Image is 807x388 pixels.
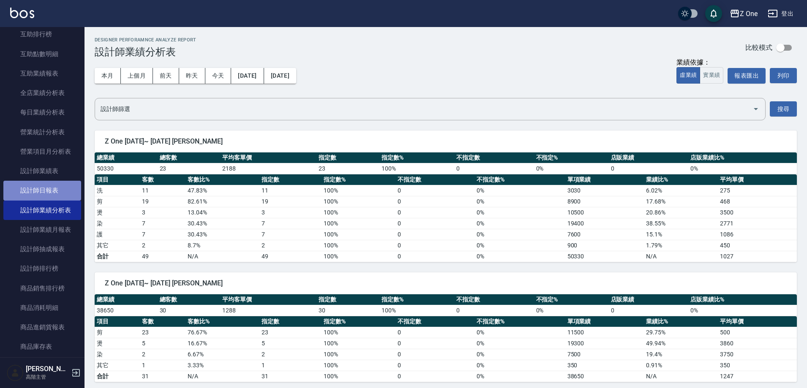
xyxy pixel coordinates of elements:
[379,163,454,174] td: 100 %
[10,8,34,18] img: Logo
[322,316,395,327] th: 指定數%
[565,338,644,349] td: 19300
[644,240,718,251] td: 1.79 %
[121,68,153,84] button: 上個月
[140,349,185,360] td: 2
[322,185,395,196] td: 100 %
[770,101,797,117] button: 搜尋
[474,338,565,349] td: 0 %
[185,229,259,240] td: 30.43 %
[259,349,322,360] td: 2
[95,174,797,262] table: a dense table
[726,5,761,22] button: Z One
[105,279,787,288] span: Z One [DATE]~ [DATE] [PERSON_NAME]
[259,196,322,207] td: 19
[379,305,454,316] td: 100 %
[95,207,140,218] td: 燙
[395,174,474,185] th: 不指定數
[395,240,474,251] td: 0
[474,360,565,371] td: 0 %
[259,360,322,371] td: 1
[474,240,565,251] td: 0 %
[718,229,797,240] td: 1086
[705,5,722,22] button: save
[3,279,81,298] a: 商品銷售排行榜
[316,163,379,174] td: 23
[95,360,140,371] td: 其它
[220,152,316,163] th: 平均客單價
[185,251,259,262] td: N/A
[565,196,644,207] td: 8900
[220,163,316,174] td: 2188
[764,6,797,22] button: 登出
[718,371,797,382] td: 1247
[105,137,787,146] span: Z One [DATE]~ [DATE] [PERSON_NAME]
[474,196,565,207] td: 0 %
[185,371,259,382] td: N/A
[259,218,322,229] td: 7
[26,365,69,373] h5: [PERSON_NAME]
[185,327,259,338] td: 76.67 %
[688,152,797,163] th: 店販業績比%
[153,68,179,84] button: 前天
[3,103,81,122] a: 每日業績分析表
[95,338,140,349] td: 燙
[565,218,644,229] td: 19400
[205,68,232,84] button: 今天
[95,163,158,174] td: 50330
[609,294,688,305] th: 店販業績
[395,207,474,218] td: 0
[95,37,196,43] h2: Designer Perforamnce Analyze Report
[395,185,474,196] td: 0
[140,251,185,262] td: 49
[95,349,140,360] td: 染
[565,229,644,240] td: 7600
[454,305,534,316] td: 0
[474,174,565,185] th: 不指定數%
[259,207,322,218] td: 3
[740,8,758,19] div: Z One
[185,316,259,327] th: 客數比%
[644,196,718,207] td: 17.68 %
[395,196,474,207] td: 0
[644,229,718,240] td: 15.1 %
[95,316,140,327] th: 項目
[140,218,185,229] td: 7
[322,240,395,251] td: 100 %
[688,294,797,305] th: 店販業績比%
[264,68,296,84] button: [DATE]
[259,327,322,338] td: 23
[95,327,140,338] td: 剪
[474,251,565,262] td: 0%
[565,251,644,262] td: 50330
[158,294,221,305] th: 總客數
[185,196,259,207] td: 82.61 %
[322,229,395,240] td: 100 %
[322,218,395,229] td: 100 %
[26,373,69,381] p: 高階主管
[609,152,688,163] th: 店販業績
[3,64,81,83] a: 互助業績報表
[185,240,259,251] td: 8.7 %
[718,338,797,349] td: 3860
[474,327,565,338] td: 0 %
[454,163,534,174] td: 0
[140,196,185,207] td: 19
[745,43,772,52] p: 比較模式
[454,152,534,163] th: 不指定數
[644,316,718,327] th: 業績比%
[185,349,259,360] td: 6.67 %
[140,174,185,185] th: 客數
[644,174,718,185] th: 業績比%
[718,316,797,327] th: 平均單價
[718,218,797,229] td: 2771
[322,196,395,207] td: 100 %
[3,44,81,64] a: 互助點數明細
[95,229,140,240] td: 護
[609,305,688,316] td: 0
[95,294,158,305] th: 總業績
[676,58,723,67] div: 業績依據：
[644,218,718,229] td: 38.55 %
[534,305,609,316] td: 0 %
[158,305,221,316] td: 30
